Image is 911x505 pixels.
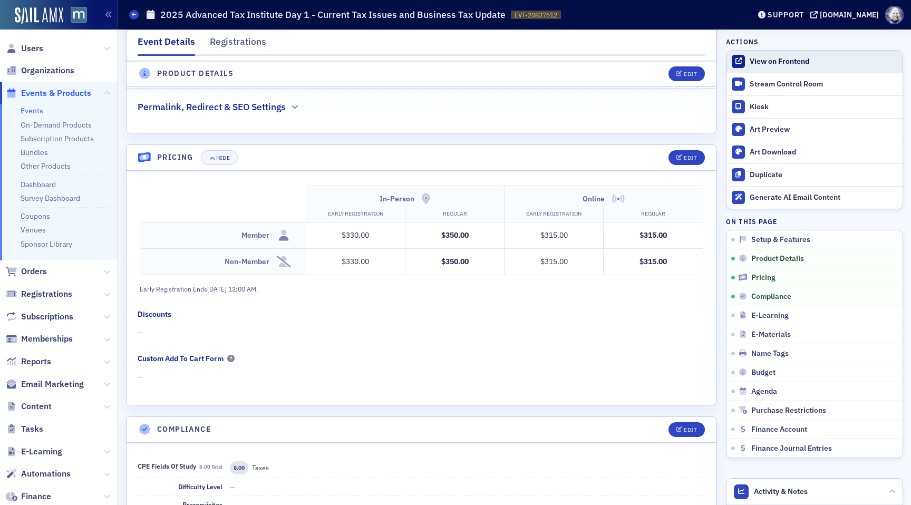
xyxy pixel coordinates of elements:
[6,378,84,390] a: Email Marketing
[668,150,705,165] button: Edit
[21,88,91,99] span: Events & Products
[342,257,369,266] span: $330.00
[230,482,235,491] span: —
[6,43,43,54] a: Users
[751,406,826,415] span: Purchase Restrictions
[750,125,897,134] div: Art Preview
[21,161,71,171] a: Other Products
[63,7,87,25] a: View Homepage
[726,186,903,209] button: Generate AI Email Content
[751,349,789,358] span: Name Tags
[751,273,776,283] span: Pricing
[768,10,804,20] div: Support
[6,333,73,345] a: Memberships
[138,353,224,364] div: Custom Add To Cart Form
[639,257,667,266] span: $315.00
[21,180,56,189] a: Dashboard
[21,65,74,76] span: Organizations
[583,193,605,205] h4: Online
[21,468,71,480] span: Automations
[751,387,777,396] span: Agenda
[138,372,705,383] span: —
[405,208,504,222] th: Regular
[160,8,506,21] h1: 2025 Advanced Tax Institute Day 1 - Current Tax Issues and Business Tax Update
[157,68,234,79] h4: Product Details
[750,57,897,66] div: View on Frontend
[726,73,903,95] a: Stream Control Room
[21,423,43,435] span: Tasks
[6,446,62,458] a: E-Learning
[15,7,63,24] img: SailAMX
[306,208,405,222] th: Early Registration
[21,148,48,157] a: Bundles
[21,356,51,367] span: Reports
[726,95,903,118] a: Kiosk
[751,330,791,339] span: E-Materials
[380,193,414,205] h4: In-Person
[140,283,494,294] div: Early Registration Ends .
[515,11,557,20] span: EVT-20837612
[684,427,697,433] div: Edit
[751,425,807,434] span: Finance Account
[6,65,74,76] a: Organizations
[138,327,705,338] span: —
[6,356,51,367] a: Reports
[225,256,269,267] h4: Non-Member
[751,444,832,453] span: Finance Journal Entries
[684,155,697,161] div: Edit
[820,10,879,20] div: [DOMAIN_NAME]
[138,35,195,56] div: Event Details
[750,193,897,202] div: Generate AI Email Content
[216,155,230,161] div: Hide
[750,148,897,157] div: Art Download
[668,66,705,81] button: Edit
[754,486,808,497] span: Activity & Notes
[750,170,897,180] div: Duplicate
[210,35,266,54] div: Registrations
[21,333,73,345] span: Memberships
[199,463,222,470] span: 8.00 total
[6,288,72,300] a: Registrations
[21,239,72,249] a: Sponsor Library
[21,446,62,458] span: E-Learning
[21,288,72,300] span: Registrations
[157,424,211,435] h4: Compliance
[138,462,222,470] span: CPE Fields of Study
[230,461,248,474] span: 8.00
[21,491,51,502] span: Finance
[885,6,904,24] span: Profile
[639,230,667,240] span: $315.00
[138,100,286,114] h2: Permalink, Redirect & SEO Settings
[750,102,897,112] div: Kiosk
[751,235,810,245] span: Setup & Features
[505,208,604,222] th: Early Registration
[441,230,469,240] span: $350.00
[726,163,903,186] button: Duplicate
[21,225,46,235] a: Venues
[21,401,52,412] span: Content
[178,482,222,491] span: Difficulty Level
[684,71,697,77] div: Edit
[6,401,52,412] a: Content
[726,141,903,163] a: Art Download
[751,368,776,377] span: Budget
[21,106,43,115] a: Events
[71,7,87,23] img: SailAMX
[21,378,84,390] span: Email Marketing
[21,311,73,323] span: Subscriptions
[241,230,269,241] h4: Member
[6,88,91,99] a: Events & Products
[751,292,791,302] span: Compliance
[750,80,897,89] div: Stream Control Room
[441,257,469,266] span: $350.00
[751,254,804,264] span: Product Details
[540,257,568,266] span: $315.00
[252,463,269,472] span: Taxes
[21,211,50,221] a: Coupons
[726,37,759,46] h4: Actions
[604,208,703,222] th: Regular
[6,311,73,323] a: Subscriptions
[726,217,903,226] h4: On this page
[726,118,903,141] a: Art Preview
